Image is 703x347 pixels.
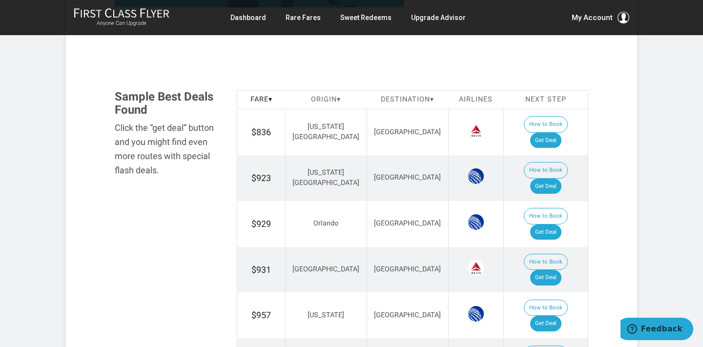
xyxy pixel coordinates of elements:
[503,91,588,109] th: Next Step
[292,265,359,273] span: [GEOGRAPHIC_DATA]
[524,300,568,316] button: How to Book
[313,219,338,227] span: Orlando
[374,128,441,136] span: [GEOGRAPHIC_DATA]
[448,91,503,109] th: Airlines
[237,91,286,109] th: Fare
[292,168,359,187] span: [US_STATE][GEOGRAPHIC_DATA]
[468,306,484,322] span: United
[530,316,561,331] a: Get Deal
[468,260,484,276] span: Delta Airlines
[74,8,169,18] img: First Class Flyer
[230,9,266,26] a: Dashboard
[530,270,561,286] a: Get Deal
[251,127,271,137] span: $836
[524,116,568,133] button: How to Book
[411,9,466,26] a: Upgrade Advisor
[572,12,613,23] span: My Account
[251,310,271,320] span: $957
[374,311,441,319] span: [GEOGRAPHIC_DATA]
[430,95,434,103] span: ▾
[367,91,448,109] th: Destination
[292,122,359,141] span: [US_STATE][GEOGRAPHIC_DATA]
[74,8,169,27] a: First Class FlyerAnyone Can Upgrade
[374,173,441,182] span: [GEOGRAPHIC_DATA]
[115,121,222,177] div: Click the “get deal” button and you might find even more routes with special flash deals.
[572,12,629,23] button: My Account
[251,173,271,183] span: $923
[286,9,321,26] a: Rare Fares
[337,95,341,103] span: ▾
[530,225,561,240] a: Get Deal
[524,254,568,270] button: How to Book
[468,123,484,139] span: Delta Airlines
[340,9,392,26] a: Sweet Redeems
[374,265,441,273] span: [GEOGRAPHIC_DATA]
[115,90,222,116] h3: Sample Best Deals Found
[620,318,693,342] iframe: Opens a widget where you can find more information
[524,162,568,179] button: How to Book
[286,91,367,109] th: Origin
[374,219,441,227] span: [GEOGRAPHIC_DATA]
[468,168,484,184] span: United
[308,311,344,319] span: [US_STATE]
[524,208,568,225] button: How to Book
[251,219,271,229] span: $929
[251,265,271,275] span: $931
[530,133,561,148] a: Get Deal
[269,95,272,103] span: ▾
[530,179,561,194] a: Get Deal
[74,20,169,27] small: Anyone Can Upgrade
[468,214,484,230] span: United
